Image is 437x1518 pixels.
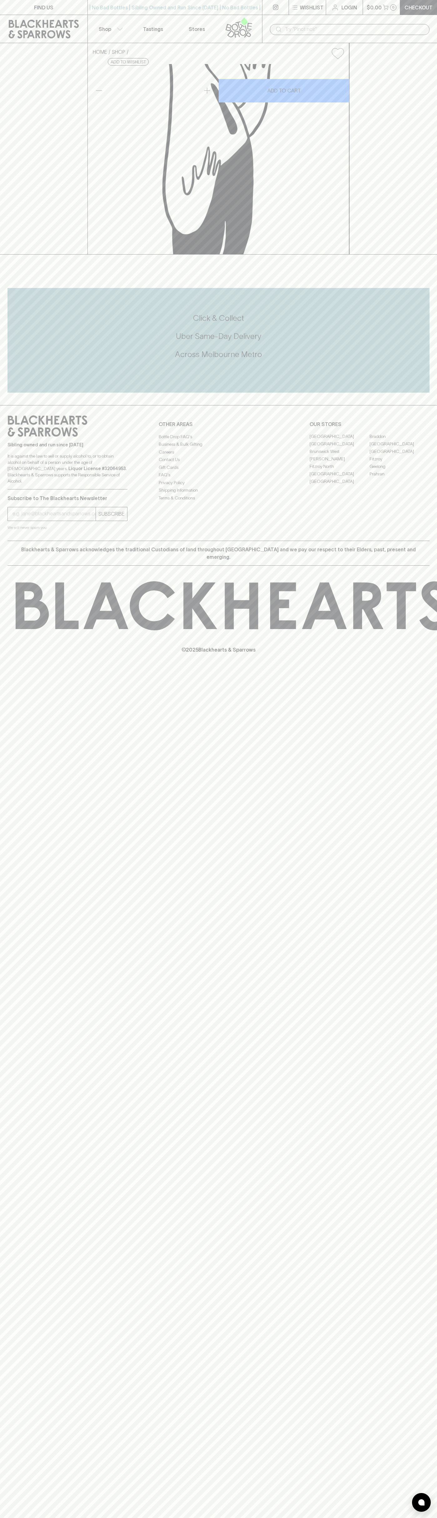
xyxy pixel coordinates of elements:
p: It is against the law to sell or supply alcohol to, or to obtain alcohol on behalf of a person un... [7,453,127,484]
h5: Across Melbourne Metro [7,349,430,360]
a: SHOP [112,49,125,55]
a: [GEOGRAPHIC_DATA] [310,440,370,448]
strong: Liquor License #32064953 [68,466,126,471]
a: [PERSON_NAME] [310,455,370,463]
a: Brunswick West [310,448,370,455]
a: [GEOGRAPHIC_DATA] [370,448,430,455]
img: Good Land Smoovie Smoothie Sour Vegas Buffet [88,64,349,254]
p: $0.00 [367,4,382,11]
p: SUBSCRIBE [98,510,125,518]
a: FAQ's [159,471,279,479]
p: Sibling owned and run since [DATE] [7,442,127,448]
a: Fitzroy North [310,463,370,470]
a: Tastings [131,15,175,43]
p: FIND US [34,4,53,11]
p: Shop [99,25,111,33]
a: Fitzroy [370,455,430,463]
button: ADD TO CART [219,79,349,102]
p: Checkout [405,4,433,11]
p: Tastings [143,25,163,33]
a: Terms & Conditions [159,494,279,502]
p: Stores [189,25,205,33]
a: Geelong [370,463,430,470]
a: Contact Us [159,456,279,464]
button: Add to wishlist [329,46,346,62]
a: Shipping Information [159,487,279,494]
p: OUR STORES [310,420,430,428]
input: Try "Pinot noir" [285,24,425,34]
img: bubble-icon [418,1499,425,1506]
p: 0 [392,6,395,9]
a: Prahran [370,470,430,478]
h5: Click & Collect [7,313,430,323]
h5: Uber Same-Day Delivery [7,331,430,341]
button: SUBSCRIBE [96,507,127,521]
p: Blackhearts & Sparrows acknowledges the traditional Custodians of land throughout [GEOGRAPHIC_DAT... [12,546,425,561]
a: [GEOGRAPHIC_DATA] [310,478,370,485]
a: Stores [175,15,219,43]
a: Business & Bulk Gifting [159,441,279,448]
input: e.g. jane@blackheartsandsparrows.com.au [12,509,96,519]
a: [GEOGRAPHIC_DATA] [310,470,370,478]
a: Gift Cards [159,464,279,471]
button: Add to wishlist [108,58,149,66]
a: Privacy Policy [159,479,279,486]
p: We will never spam you [7,524,127,531]
a: Careers [159,448,279,456]
p: Subscribe to The Blackhearts Newsletter [7,494,127,502]
a: [GEOGRAPHIC_DATA] [310,433,370,440]
a: [GEOGRAPHIC_DATA] [370,440,430,448]
a: Bottle Drop FAQ's [159,433,279,440]
a: HOME [93,49,107,55]
p: Wishlist [300,4,324,11]
button: Shop [88,15,132,43]
p: OTHER AREAS [159,420,279,428]
p: ADD TO CART [267,87,301,94]
div: Call to action block [7,288,430,393]
a: Braddon [370,433,430,440]
p: Login [341,4,357,11]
